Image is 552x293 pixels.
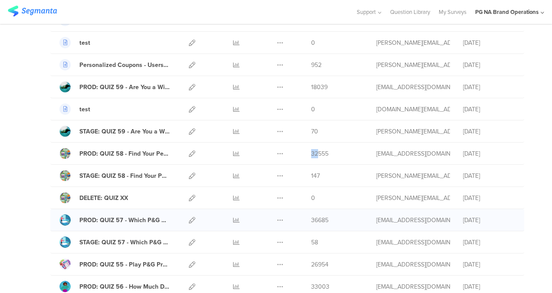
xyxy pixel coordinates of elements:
div: shirley.j@pg.com [376,127,450,136]
div: STAGE: QUIZ 59 - Are You a Wildlife Hero? [79,127,170,136]
div: [DATE] [463,149,515,158]
span: Support [357,8,376,16]
div: DELETE: QUIZ XX [79,193,128,203]
div: shirley.j@pg.com [376,171,450,180]
div: kumar.h.7@pg.com [376,260,450,269]
div: [DATE] [463,83,515,92]
div: kumar.h.7@pg.com [376,83,450,92]
div: PROD: QUIZ 57 - Which P&G Product Is Your Spring Cleaning Must-Have? [79,216,170,225]
span: 33003 [311,282,329,291]
div: STAGE: QUIZ 58 - Find Your Perfect Match for Sustainable Living [79,171,170,180]
span: 147 [311,171,320,180]
a: PROD: QUIZ 57 - Which P&G Product Is Your Spring Cleaning Must-Have? [59,214,170,226]
a: test [59,37,90,48]
img: segmanta logo [8,6,57,17]
div: [DATE] [463,127,515,136]
div: test [79,105,90,114]
div: gallup.r@pg.com [376,238,450,247]
span: 0 [311,38,315,47]
div: [DATE] [463,60,515,70]
div: kumar.h.7@pg.com [376,282,450,291]
div: [DATE] [463,260,515,269]
div: [DATE] [463,238,515,247]
span: 70 [311,127,318,136]
div: kumar.h.7@pg.com [376,216,450,225]
span: 18039 [311,83,328,92]
span: 58 [311,238,318,247]
span: 952 [311,60,322,70]
div: PROD: QUIZ 56 - How Much Do You Know About Water? [79,282,170,291]
div: PROD: QUIZ 59 - Are You a Wildlife Hero? [79,83,170,92]
div: PROD: QUIZ 58 - Find Your Perfect Match for Sustainable Living [79,149,170,158]
div: larson.m@pg.com [376,60,450,70]
div: test [79,38,90,47]
a: PROD: QUIZ 55 - Play P&G Product Matchmaker [59,259,170,270]
div: [DATE] [463,216,515,225]
a: PROD: QUIZ 59 - Are You a Wildlife Hero? [59,81,170,93]
div: STAGE: QUIZ 57 - Which P&G Product Is Your Spring Cleaning Must-Have? [79,238,170,247]
a: PROD: QUIZ 58 - Find Your Perfect Match for Sustainable Living [59,148,170,159]
div: [DATE] [463,105,515,114]
div: [DATE] [463,193,515,203]
div: Personalized Coupons - Users who have not redeemed [79,60,170,70]
div: [DATE] [463,38,515,47]
span: 0 [311,193,315,203]
span: 26954 [311,260,329,269]
div: PG NA Brand Operations [475,8,539,16]
div: silaphone.ss@pg.com [376,105,450,114]
span: 0 [311,105,315,114]
a: test [59,103,90,115]
a: DELETE: QUIZ XX [59,192,128,203]
div: kumar.h.7@pg.com [376,149,450,158]
a: STAGE: QUIZ 57 - Which P&G Product Is Your Spring Cleaning Must-Have? [59,236,170,248]
a: PROD: QUIZ 56 - How Much Do You Know About Water? [59,281,170,292]
div: [DATE] [463,171,515,180]
a: Personalized Coupons - Users who have not redeemed [59,59,170,70]
div: shirley.j@pg.com [376,193,450,203]
div: PROD: QUIZ 55 - Play P&G Product Matchmaker [79,260,170,269]
div: larson.m@pg.com [376,38,450,47]
div: [DATE] [463,282,515,291]
a: STAGE: QUIZ 59 - Are You a Wildlife Hero? [59,126,170,137]
span: 36685 [311,216,329,225]
a: STAGE: QUIZ 58 - Find Your Perfect Match for Sustainable Living [59,170,170,181]
span: 32555 [311,149,329,158]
